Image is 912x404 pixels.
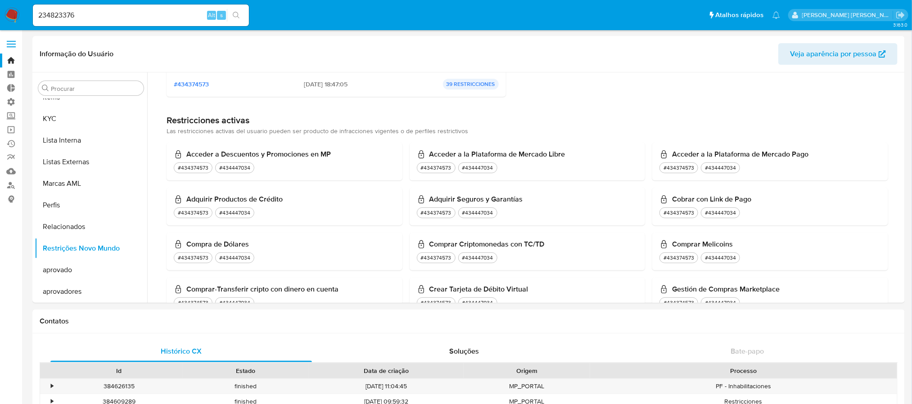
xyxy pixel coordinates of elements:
button: Listas Externas [35,151,147,173]
div: 384626135 [56,379,182,394]
div: PF - Inhabilitaciones [590,379,897,394]
span: Atalhos rápidos [715,10,763,20]
p: sergina.neta@mercadolivre.com [802,11,893,19]
h1: Informação do Usuário [40,49,113,58]
input: Procurar [51,85,140,93]
button: KYC [35,108,147,130]
span: s [220,11,223,19]
div: finished [182,379,309,394]
div: • [51,382,53,391]
button: Marcas AML [35,173,147,194]
div: MP_PORTAL [464,379,590,394]
div: Origem [470,366,584,375]
button: aprovado [35,259,147,281]
div: Estado [189,366,302,375]
button: Perfis [35,194,147,216]
button: Veja aparência por pessoa [778,43,898,65]
div: Processo [596,366,891,375]
a: Notificações [772,11,780,19]
button: Lista Interna [35,130,147,151]
span: Alt [208,11,215,19]
div: [DATE] 11:04:45 [309,379,464,394]
div: Data de criação [315,366,457,375]
span: Soluções [449,346,479,356]
button: Procurar [42,85,49,92]
a: Sair [896,10,905,20]
div: Id [62,366,176,375]
h1: Contatos [40,317,898,326]
button: aprovadores [35,281,147,302]
span: Veja aparência por pessoa [790,43,876,65]
span: Histórico CX [161,346,202,356]
button: Relacionados [35,216,147,238]
input: Pesquise usuários ou casos... [33,9,249,21]
span: Bate-papo [731,346,764,356]
button: Restrições Novo Mundo [35,238,147,259]
button: search-icon [227,9,245,22]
